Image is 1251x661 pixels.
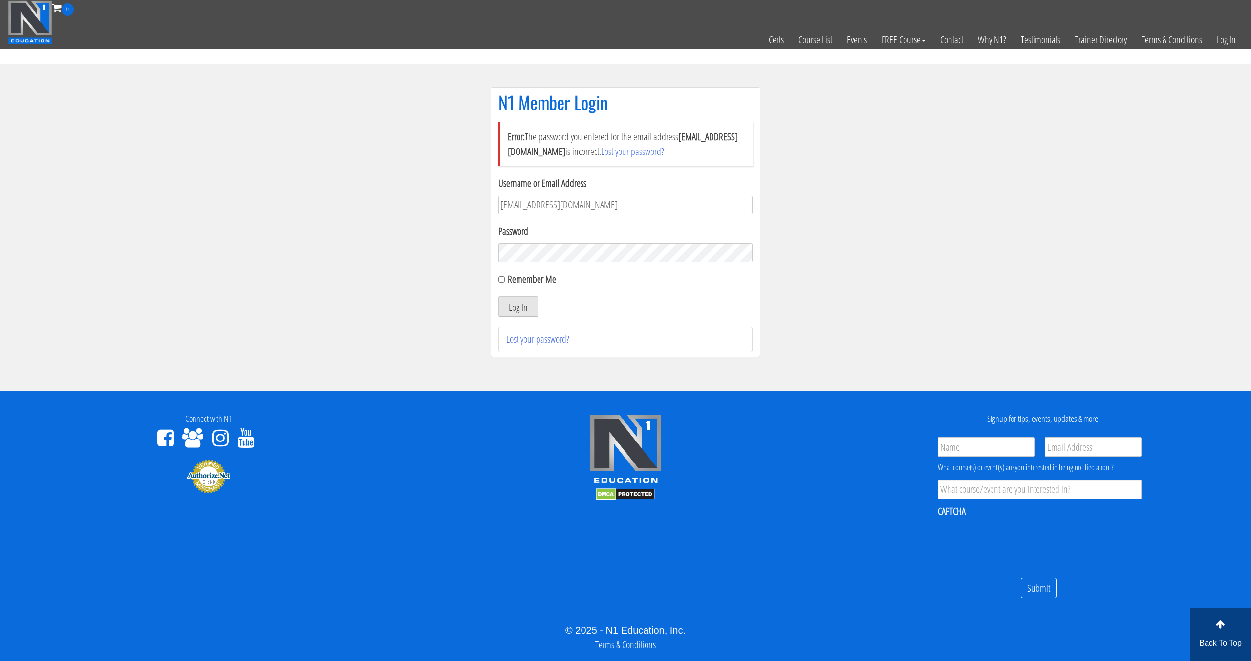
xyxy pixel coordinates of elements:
[498,176,753,191] label: Username or Email Address
[840,16,874,64] a: Events
[971,16,1014,64] a: Why N1?
[595,638,656,651] a: Terms & Conditions
[938,505,966,518] label: CAPTCHA
[52,1,74,14] a: 0
[1021,578,1057,599] input: Submit
[1134,16,1209,64] a: Terms & Conditions
[596,488,655,500] img: DMCA.com Protection Status
[938,437,1035,457] input: Name
[498,92,753,112] h1: N1 Member Login
[508,272,556,286] label: Remember Me
[938,462,1142,473] div: What course(s) or event(s) are you interested in being notified about?
[938,480,1142,499] input: What course/event are you interested in?
[938,524,1086,562] iframe: reCAPTCHA
[874,16,933,64] a: FREE Course
[841,414,1244,424] h4: Signup for tips, events, updates & more
[62,3,74,16] span: 0
[601,145,664,158] a: Lost your password?
[1014,16,1068,64] a: Testimonials
[508,130,738,158] strong: [EMAIL_ADDRESS][DOMAIN_NAME]
[761,16,791,64] a: Certs
[7,414,410,424] h4: Connect with N1
[1045,437,1142,457] input: Email Address
[1209,16,1243,64] a: Log In
[498,122,753,166] li: The password you entered for the email address is incorrect.
[7,623,1244,638] div: © 2025 - N1 Education, Inc.
[933,16,971,64] a: Contact
[791,16,840,64] a: Course List
[1190,638,1251,649] p: Back To Top
[187,459,231,494] img: Authorize.Net Merchant - Click to Verify
[508,130,525,143] strong: Error:
[498,224,753,239] label: Password
[506,332,569,346] a: Lost your password?
[589,414,662,486] img: n1-edu-logo
[498,296,538,317] button: Log In
[1068,16,1134,64] a: Trainer Directory
[8,0,52,44] img: n1-education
